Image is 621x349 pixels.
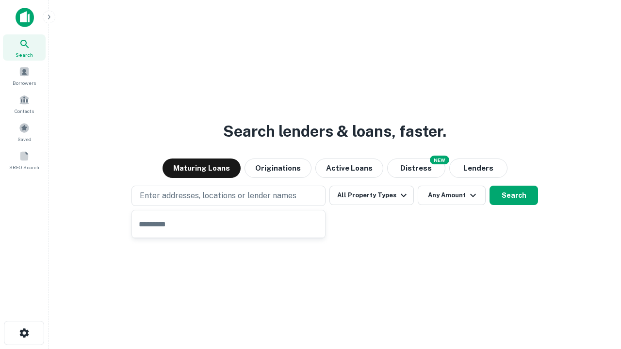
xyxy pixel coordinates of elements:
button: Originations [245,159,311,178]
span: Saved [17,135,32,143]
a: Contacts [3,91,46,117]
button: Any Amount [418,186,486,205]
button: Maturing Loans [163,159,241,178]
iframe: Chat Widget [572,271,621,318]
a: Saved [3,119,46,145]
button: Search distressed loans with lien and other non-mortgage details. [387,159,445,178]
span: Borrowers [13,79,36,87]
button: All Property Types [329,186,414,205]
span: Search [16,51,33,59]
span: SREO Search [9,163,39,171]
a: Search [3,34,46,61]
button: Lenders [449,159,507,178]
p: Enter addresses, locations or lender names [140,190,296,202]
div: NEW [430,156,449,164]
button: Enter addresses, locations or lender names [131,186,326,206]
img: capitalize-icon.png [16,8,34,27]
a: Borrowers [3,63,46,89]
a: SREO Search [3,147,46,173]
h3: Search lenders & loans, faster. [223,120,446,143]
button: Active Loans [315,159,383,178]
span: Contacts [15,107,34,115]
button: Search [490,186,538,205]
